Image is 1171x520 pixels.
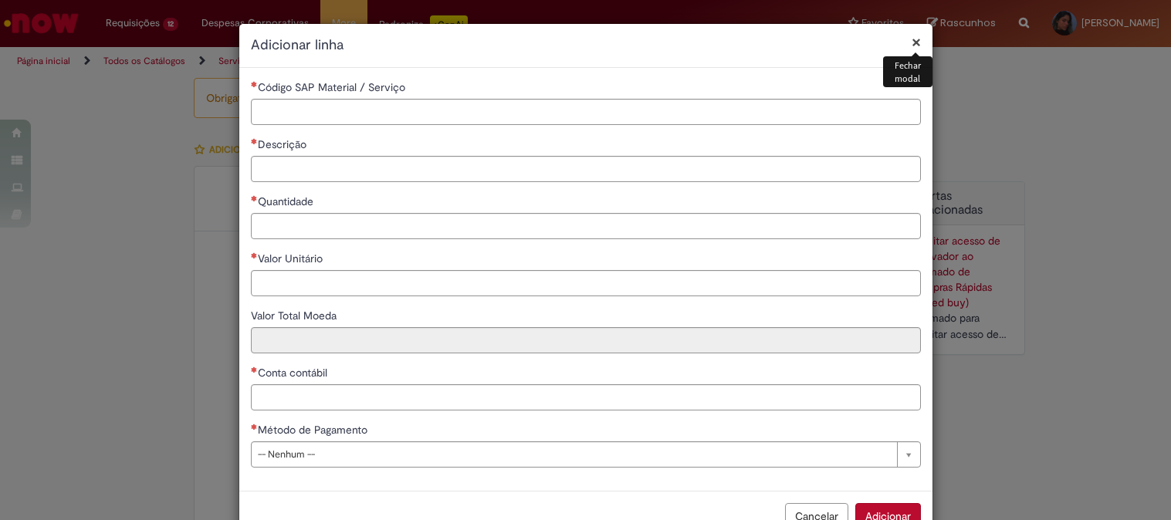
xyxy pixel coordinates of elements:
[251,270,921,296] input: Valor Unitário
[251,138,258,144] span: Necessários
[251,309,340,322] span: Somente leitura - Valor Total Moeda
[251,424,258,430] span: Necessários
[258,423,371,437] span: Método de Pagamento
[883,56,932,87] div: Fechar modal
[251,327,921,353] input: Valor Total Moeda
[258,80,408,94] span: Código SAP Material / Serviço
[251,252,258,258] span: Necessários
[912,34,921,50] button: Fechar modal
[251,156,921,182] input: Descrição
[258,194,316,208] span: Quantidade
[251,384,921,410] input: Conta contábil
[251,213,921,239] input: Quantidade
[258,366,330,380] span: Conta contábil
[258,252,326,265] span: Valor Unitário
[251,366,258,373] span: Necessários
[251,35,921,56] h2: Adicionar linha
[251,99,921,125] input: Código SAP Material / Serviço
[251,81,258,87] span: Necessários
[258,442,889,467] span: -- Nenhum --
[258,137,310,151] span: Descrição
[251,195,258,201] span: Necessários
